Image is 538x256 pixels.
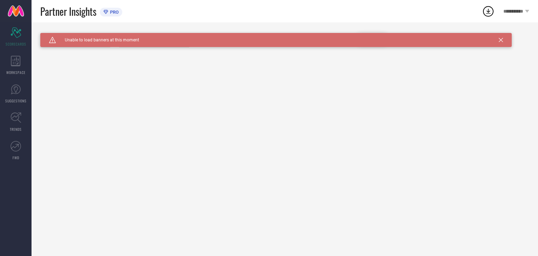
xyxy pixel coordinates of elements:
[56,38,139,42] span: Unable to load banners at this moment
[108,9,119,15] span: PRO
[6,70,26,75] span: WORKSPACE
[6,41,26,47] span: SCORECARDS
[40,4,96,19] span: Partner Insights
[482,5,495,18] div: Open download list
[5,98,27,103] span: SUGGESTIONS
[13,155,19,160] span: FWD
[40,33,110,38] div: Brand
[10,127,22,132] span: TRENDS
